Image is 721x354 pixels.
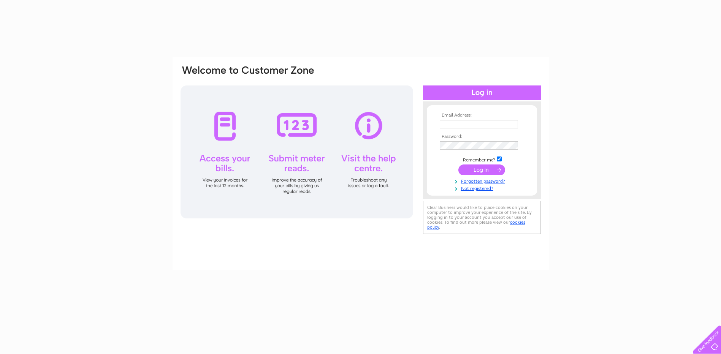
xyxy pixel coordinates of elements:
[438,134,526,139] th: Password:
[423,201,541,234] div: Clear Business would like to place cookies on your computer to improve your experience of the sit...
[440,177,526,184] a: Forgotten password?
[440,184,526,191] a: Not registered?
[438,155,526,163] td: Remember me?
[438,113,526,118] th: Email Address:
[458,164,505,175] input: Submit
[427,220,525,230] a: cookies policy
